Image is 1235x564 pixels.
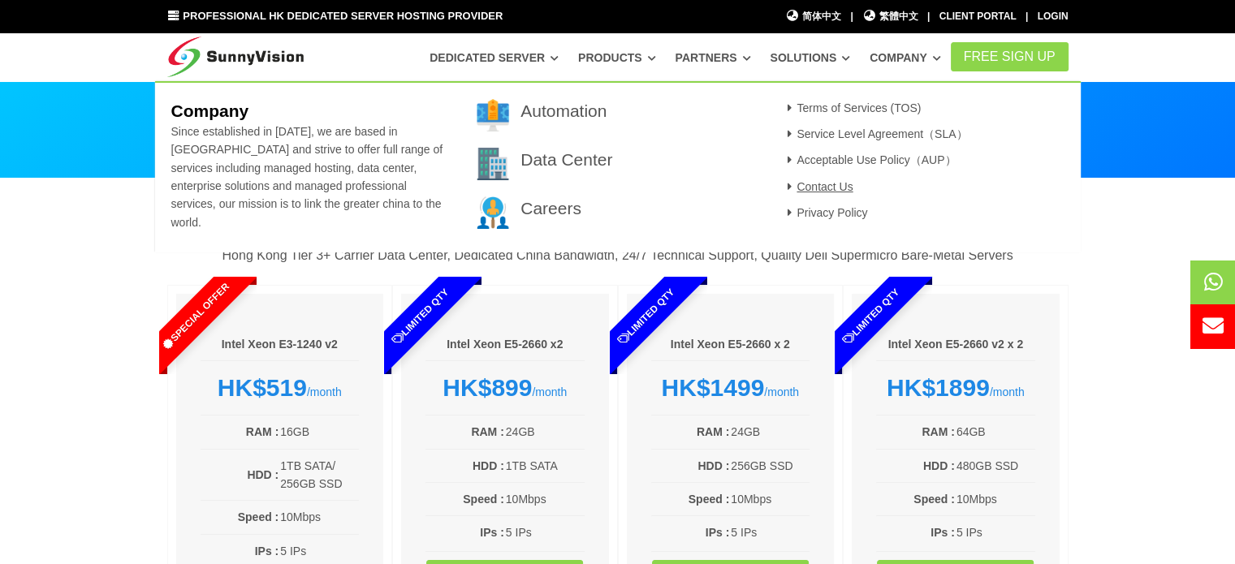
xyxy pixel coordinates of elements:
a: Terms of Services (TOS) [783,101,922,114]
a: Client Portal [939,11,1017,22]
td: 1TB SATA/ 256GB SSD [279,456,359,494]
a: Privacy Policy [783,206,868,219]
b: Company [171,101,248,120]
p: Hong Kong Tier 3+ Carrier Data Center, Dedicated China Bandwidth, 24/7 Technical Support, Quality... [167,245,1069,266]
h6: Intel Xeon E5-2660 x2 [425,337,585,353]
b: Speed : [463,493,504,506]
img: 003-research.png [477,196,509,229]
a: Solutions [770,43,850,72]
span: Limited Qty [352,248,489,385]
b: RAM : [922,425,954,438]
div: /month [651,373,810,403]
td: 5 IPs [956,523,1035,542]
td: 10Mbps [279,507,359,527]
h6: Intel Xeon E5-2660 v2 x 2 [876,337,1035,353]
h6: Intel Xeon E5-2660 x 2 [651,337,810,353]
b: RAM : [246,425,279,438]
a: 繁體中文 [862,9,918,24]
b: IPs : [931,526,955,539]
b: HDD : [923,459,955,472]
b: IPs : [480,526,504,539]
div: Company [155,81,1081,253]
a: Company [870,43,941,72]
div: /month [876,373,1035,403]
b: RAM : [471,425,503,438]
td: 10Mbps [956,489,1035,509]
a: FREE Sign Up [951,42,1069,71]
b: Speed : [913,493,955,506]
img: 002-town.png [477,148,509,180]
b: HDD : [697,459,729,472]
b: Speed : [238,510,279,523]
b: IPs : [255,545,279,558]
a: Automation [520,101,607,120]
strong: HK$1899 [887,374,990,401]
a: Service Level Agreement（SLA） [783,127,968,140]
li: | [1026,9,1028,24]
img: 001-brand.png [477,99,509,131]
span: Limited Qty [803,248,939,385]
td: 480GB SSD [956,456,1035,476]
h6: Intel Xeon E3-1240 v2 [201,337,360,353]
strong: HK$1499 [661,374,764,401]
a: Products [578,43,656,72]
td: 16GB [279,422,359,441]
a: Dedicated Server [430,43,559,72]
div: /month [425,373,585,403]
a: Contact Us [783,180,853,193]
span: Limited Qty [577,248,714,385]
li: | [850,9,853,24]
td: 5 IPs [730,523,810,542]
a: 简体中文 [786,9,842,24]
a: Careers [520,199,581,217]
b: HDD : [247,468,279,481]
a: Partners [676,43,751,72]
td: 256GB SSD [730,456,810,476]
strong: HK$899 [443,374,532,401]
div: /month [201,373,360,403]
b: IPs : [706,526,730,539]
li: | [927,9,930,24]
span: Special Offer [127,248,263,385]
b: HDD : [473,459,504,472]
span: Professional HK Dedicated Server Hosting Provider [183,10,503,22]
b: Speed : [689,493,730,506]
td: 64GB [956,422,1035,441]
td: 24GB [730,422,810,441]
td: 24GB [505,422,585,441]
td: 10Mbps [505,489,585,509]
td: 1TB SATA [505,456,585,476]
td: 10Mbps [730,489,810,509]
td: 5 IPs [279,541,359,561]
a: Data Center [520,150,612,169]
b: RAM : [697,425,729,438]
td: 5 IPs [505,523,585,542]
a: Login [1038,11,1069,22]
strong: HK$519 [218,374,307,401]
span: Since established in [DATE], we are based in [GEOGRAPHIC_DATA] and strive to offer full range of ... [171,125,443,229]
a: Acceptable Use Policy（AUP） [783,153,956,166]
